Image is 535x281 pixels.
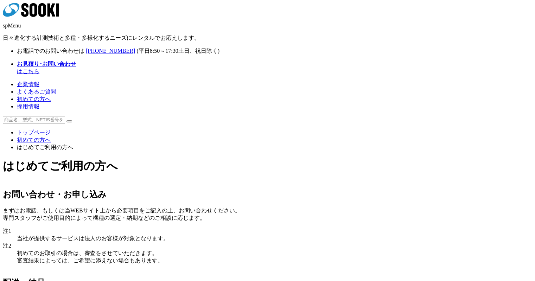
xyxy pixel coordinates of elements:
[3,34,532,42] p: 日々進化する計測技術と多種・多様化するニーズにレンタルでお応えします。
[17,137,51,143] a: 初めての方へ
[3,116,65,123] input: 商品名、型式、NETIS番号を入力してください
[17,235,532,242] dd: 当社が提供するサービスは法人のお客様が対象となります。
[165,48,178,54] span: 17:30
[17,96,51,102] a: 初めての方へ
[150,48,160,54] span: 8:50
[136,48,219,54] span: (平日 ～ 土日、祝日除く)
[17,61,76,74] a: お見積り･お問い合わせはこちら
[3,207,532,222] p: まずはお電話、もしくは当WEBサイト上から必要項目をご記入の上、お問い合わせください。 専門スタッフがご使用目的によって機種の選定・納期などのご相談に応じます。
[3,189,532,200] h2: お問い合わせ・お申し込み
[3,242,532,250] dt: 注2
[17,89,56,95] a: よくあるご質問
[17,129,51,135] a: トップページ
[17,61,76,74] span: はこちら
[17,144,532,151] li: はじめてご利用の方へ
[3,23,21,28] span: spMenu
[17,61,76,67] strong: お見積り･お問い合わせ
[17,48,84,54] span: お電話でのお問い合わせは
[17,103,39,109] a: 採用情報
[17,81,39,87] a: 企業情報
[17,250,532,264] dd: 初めてのお取引の場合は、審査をさせていただきます。 審査結果によっては、ご希望に添えない場合もあります。
[86,48,135,54] a: [PHONE_NUMBER]
[3,159,532,174] h1: はじめてご利用の方へ
[3,228,532,235] dt: 注1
